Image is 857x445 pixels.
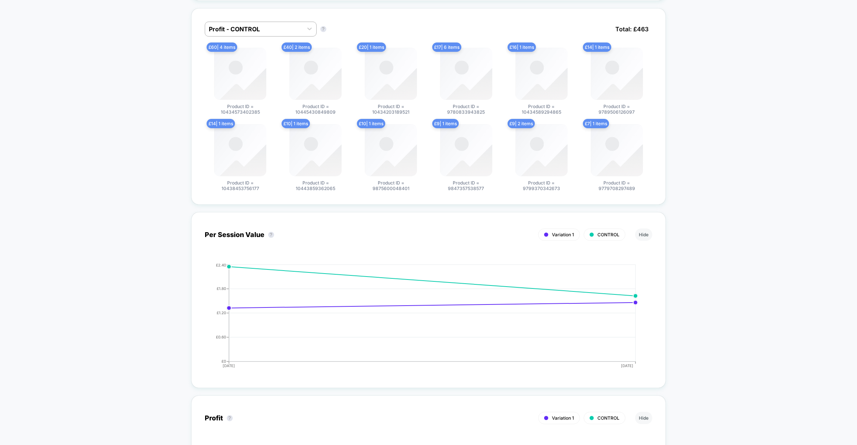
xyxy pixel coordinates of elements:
span: £ 9 | 1 items [432,119,459,128]
button: ? [268,232,274,238]
span: Product ID = 10438453756177 [212,180,268,191]
span: Product ID = 10445430849809 [288,104,343,115]
button: Hide [635,412,652,424]
tspan: £2.40 [216,262,226,267]
button: ? [320,26,326,32]
span: CONTROL [597,232,619,237]
img: Product ID = 10438453756177 [214,124,266,176]
span: Variation 1 [552,415,574,421]
button: ? [227,415,233,421]
span: £ 10 | 1 items [282,119,310,128]
img: Product ID = 9780833943825 [440,48,492,100]
span: Product ID = 9780833943825 [438,104,494,115]
div: PER_SESSION_VALUE [197,263,645,375]
img: Product ID = 9847357538577 [440,124,492,176]
span: Product ID = 9875600048401 [363,180,419,191]
span: £ 7 | 1 items [583,119,609,128]
img: Product ID = 9799370342673 [515,124,568,176]
span: Product ID = 9799370342673 [514,180,569,191]
tspan: £0.60 [216,335,226,339]
span: £ 14 | 1 items [207,119,235,128]
tspan: £1.20 [217,310,226,315]
tspan: [DATE] [621,363,634,368]
span: £ 16 | 1 items [508,42,536,52]
span: CONTROL [597,415,619,421]
img: Product ID = 9789506126097 [591,48,643,100]
img: Product ID = 10445430849809 [289,48,342,100]
span: Product ID = 10434573402385 [212,104,268,115]
span: Product ID = 10434589294865 [514,104,569,115]
span: Product ID = 10434203189521 [363,104,419,115]
span: £ 60 | 4 items [207,42,237,52]
span: Product ID = 10443859362065 [288,180,343,191]
span: Product ID = 9847357538577 [438,180,494,191]
button: Hide [635,228,652,241]
span: Product ID = 9779708297489 [589,180,645,191]
img: Product ID = 10434203189521 [365,48,417,100]
span: £ 9 | 2 items [508,119,535,128]
img: Product ID = 10443859362065 [289,124,342,176]
span: £ 20 | 1 items [357,42,386,52]
img: Product ID = 9875600048401 [365,124,417,176]
tspan: £1.80 [217,286,226,291]
span: Variation 1 [552,232,574,237]
tspan: £0 [222,359,226,363]
span: Total: £ 463 [612,22,652,37]
img: Product ID = 9779708297489 [591,124,643,176]
span: £ 10 | 1 items [357,119,385,128]
span: £ 14 | 1 items [583,42,611,52]
img: Product ID = 10434589294865 [515,48,568,100]
span: £ 40 | 2 items [282,42,312,52]
span: Product ID = 9789506126097 [589,104,645,115]
tspan: [DATE] [223,363,235,368]
span: £ 17 | 6 items [432,42,461,52]
img: Product ID = 10434573402385 [214,48,266,100]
